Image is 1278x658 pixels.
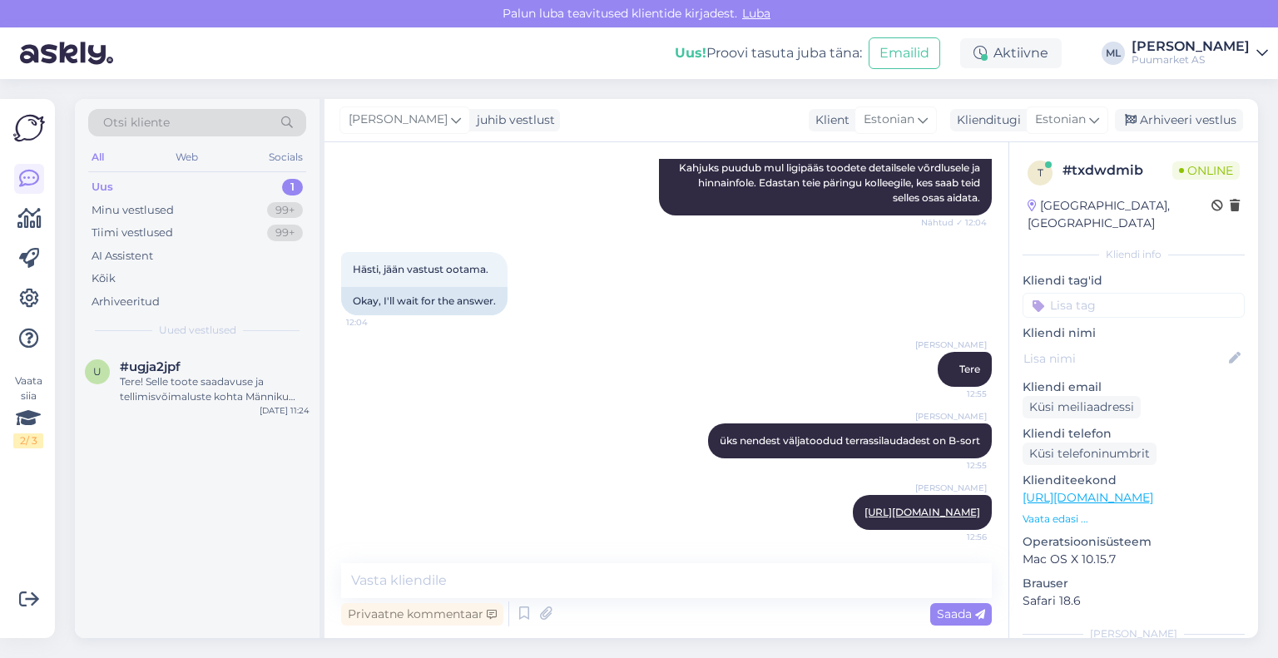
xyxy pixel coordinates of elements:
[1023,592,1245,610] p: Safari 18.6
[92,202,174,219] div: Minu vestlused
[959,363,980,375] span: Tere
[267,202,303,219] div: 99+
[172,146,201,168] div: Web
[349,111,448,129] span: [PERSON_NAME]
[915,339,987,351] span: [PERSON_NAME]
[353,263,488,275] span: Hästi, jään vastust ootama.
[265,146,306,168] div: Socials
[282,179,303,195] div: 1
[88,146,107,168] div: All
[103,114,170,131] span: Otsi kliente
[1132,53,1250,67] div: Puumarket AS
[915,482,987,494] span: [PERSON_NAME]
[1115,109,1243,131] div: Arhiveeri vestlus
[1132,40,1250,53] div: [PERSON_NAME]
[1023,293,1245,318] input: Lisa tag
[1102,42,1125,65] div: ML
[960,38,1062,68] div: Aktiivne
[13,374,43,448] div: Vaata siia
[1132,40,1268,67] a: [PERSON_NAME]Puumarket AS
[1023,247,1245,262] div: Kliendi info
[924,531,987,543] span: 12:56
[1023,533,1245,551] p: Operatsioonisüsteem
[120,359,181,374] span: #ugja2jpf
[346,316,409,329] span: 12:04
[93,365,102,378] span: u
[869,37,940,69] button: Emailid
[1023,472,1245,489] p: Klienditeekond
[809,111,850,129] div: Klient
[92,294,160,310] div: Arhiveeritud
[1172,161,1240,180] span: Online
[864,111,914,129] span: Estonian
[1023,490,1153,505] a: [URL][DOMAIN_NAME]
[737,6,775,21] span: Luba
[470,111,555,129] div: juhib vestlust
[1035,111,1086,129] span: Estonian
[675,43,862,63] div: Proovi tasuta juba täna:
[1023,443,1157,465] div: Küsi telefoninumbrit
[720,434,980,447] span: üks nendest väljatoodud terrassilaudadest on B-sort
[1023,272,1245,289] p: Kliendi tag'id
[341,603,503,626] div: Privaatne kommentaar
[864,506,980,518] a: [URL][DOMAIN_NAME]
[1023,396,1141,418] div: Küsi meiliaadressi
[1038,166,1043,179] span: t
[13,112,45,144] img: Askly Logo
[13,433,43,448] div: 2 / 3
[679,131,983,204] span: Tere! Kahjuks puudub mul ligipääs toodete detailsele võrdlusele ja hinnainfole. Edastan teie päri...
[1028,197,1211,232] div: [GEOGRAPHIC_DATA], [GEOGRAPHIC_DATA]
[92,225,173,241] div: Tiimi vestlused
[924,459,987,472] span: 12:55
[260,404,310,417] div: [DATE] 11:24
[92,270,116,287] div: Kõik
[924,388,987,400] span: 12:55
[120,374,310,404] div: Tere! Selle toote saadavuse ja tellimisvõimaluste kohta Männiku osakonda peame täpsustama. [PERSO...
[1023,626,1245,641] div: [PERSON_NAME]
[1023,551,1245,568] p: Mac OS X 10.15.7
[1023,349,1226,368] input: Lisa nimi
[950,111,1021,129] div: Klienditugi
[159,323,236,338] span: Uued vestlused
[1023,324,1245,342] p: Kliendi nimi
[1063,161,1172,181] div: # txdwdmib
[915,410,987,423] span: [PERSON_NAME]
[92,248,153,265] div: AI Assistent
[1023,425,1245,443] p: Kliendi telefon
[921,216,987,229] span: Nähtud ✓ 12:04
[1023,512,1245,527] p: Vaata edasi ...
[267,225,303,241] div: 99+
[675,45,706,61] b: Uus!
[341,287,508,315] div: Okay, I'll wait for the answer.
[1023,575,1245,592] p: Brauser
[1023,378,1245,396] p: Kliendi email
[92,179,113,195] div: Uus
[937,606,985,621] span: Saada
